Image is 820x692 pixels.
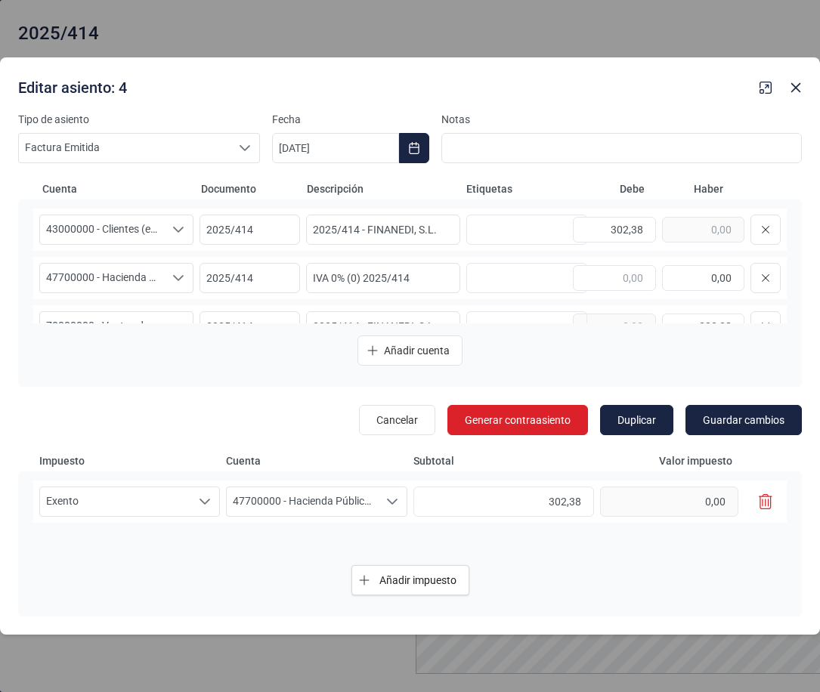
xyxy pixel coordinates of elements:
[164,312,193,341] div: Seleccione una cuenta
[379,573,456,588] span: Añadir impuesto
[617,412,656,428] span: Duplicar
[651,181,723,196] span: Haber
[573,265,655,291] input: 0,00
[685,405,802,435] button: Guardar cambios
[384,343,450,358] span: Añadir cuenta
[201,181,301,196] span: Documento
[399,133,429,163] button: Choose Date
[662,314,744,339] input: 0,00
[662,217,744,243] input: 0,00
[191,487,220,516] div: Seleccione un porcentaje
[573,217,655,243] input: 0,00
[357,335,463,366] button: Añadir cuenta
[226,453,407,468] span: Cuenta
[572,181,645,196] span: Debe
[378,487,407,516] div: Seleccione una cuenta
[227,487,378,516] span: 47700000 - Hacienda Pública. IVA repercutido
[40,215,164,244] span: 43000000 - Clientes (euros)
[600,487,738,517] input: 0,00
[39,453,220,468] span: Impuesto
[272,112,429,127] label: Fecha
[466,181,566,196] span: Etiquetas
[376,412,418,428] span: Cancelar
[413,453,594,468] span: Subtotal
[447,405,588,435] button: Generar contraasiento
[307,181,460,196] span: Descripción
[42,181,195,196] span: Cuenta
[600,405,673,435] button: Duplicar
[441,112,802,127] label: Notas
[413,487,594,517] input: 0,00
[465,412,571,428] span: Generar contraasiento
[600,453,747,468] span: Valor impuesto
[359,405,435,435] button: Cancelar
[19,134,231,162] span: Factura Emitida
[164,264,193,292] div: Seleccione una cuenta
[703,412,784,428] span: Guardar cambios
[351,565,469,595] button: Añadir impuesto
[573,314,655,339] input: 0,00
[164,215,193,244] div: Seleccione una cuenta
[662,265,744,291] input: 0,00
[40,312,164,341] span: 70000000 - Ventas de mercaderías
[40,264,164,292] span: 47700000 - Hacienda Pública. IVA repercutido
[12,71,753,98] div: Editar asiento: 4
[40,487,191,516] span: Exento
[18,112,260,127] label: Tipo de asiento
